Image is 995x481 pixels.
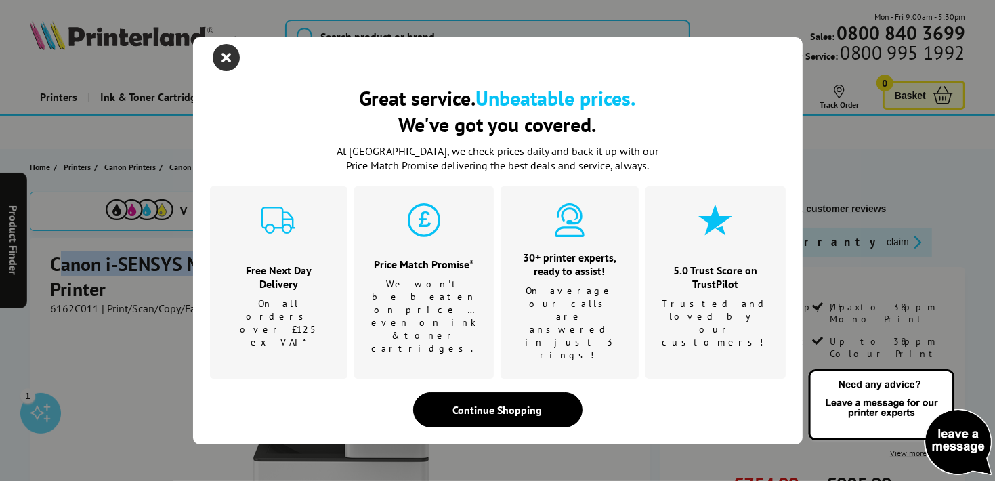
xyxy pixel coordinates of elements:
img: price-promise-cyan.svg [407,203,441,237]
p: Trusted and loved by our customers! [662,297,769,349]
p: We won't be beaten on price …even on ink & toner cartridges. [371,278,477,355]
h3: 5.0 Trust Score on TrustPilot [662,264,769,291]
button: close modal [217,47,237,68]
h3: Price Match Promise* [371,257,477,271]
h3: 30+ printer experts, ready to assist! [517,251,622,278]
p: On average our calls are answered in just 3 rings! [517,285,622,362]
img: Open Live Chat window [805,367,995,478]
img: delivery-cyan.svg [261,203,295,237]
h2: Great service. We've got you covered. [210,85,786,138]
b: Unbeatable prices. [476,85,636,111]
img: star-cyan.svg [698,203,732,237]
div: Continue Shopping [413,392,583,427]
p: At [GEOGRAPHIC_DATA], we check prices daily and back it up with our Price Match Promise deliverin... [329,144,667,173]
img: expert-cyan.svg [553,203,587,237]
h3: Free Next Day Delivery [227,264,331,291]
p: On all orders over £125 ex VAT* [227,297,331,349]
